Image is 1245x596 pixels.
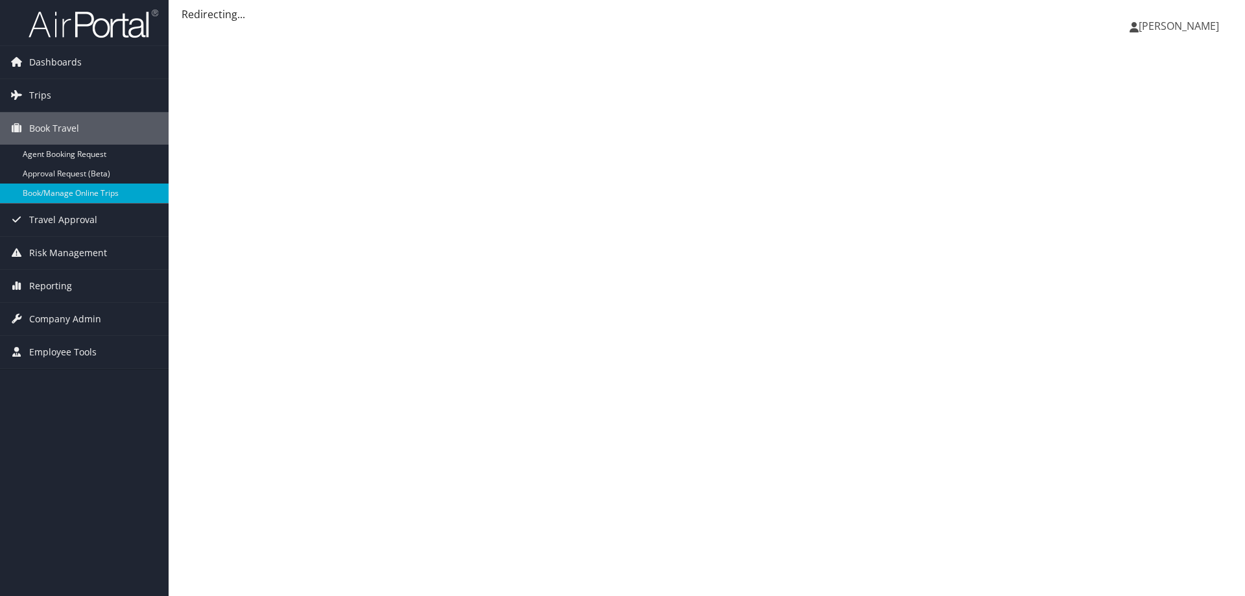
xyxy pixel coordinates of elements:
[29,8,158,39] img: airportal-logo.png
[1139,19,1219,33] span: [PERSON_NAME]
[1130,6,1232,45] a: [PERSON_NAME]
[29,336,97,368] span: Employee Tools
[182,6,1232,22] div: Redirecting...
[29,46,82,78] span: Dashboards
[29,79,51,112] span: Trips
[29,303,101,335] span: Company Admin
[29,270,72,302] span: Reporting
[29,204,97,236] span: Travel Approval
[29,112,79,145] span: Book Travel
[29,237,107,269] span: Risk Management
